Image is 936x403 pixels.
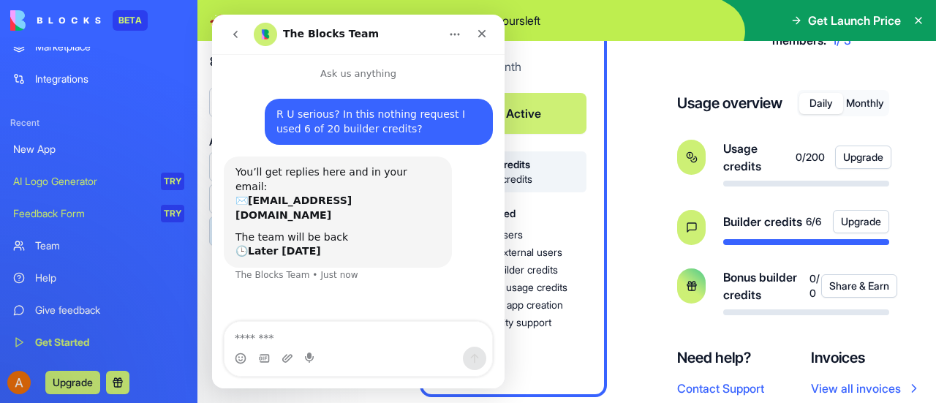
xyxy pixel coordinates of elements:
[806,214,821,229] span: 6 / 6
[833,210,889,233] button: Upgrade
[251,332,274,355] button: Send a message…
[209,216,373,246] a: Billing
[45,374,100,389] a: Upgrade
[212,15,505,388] iframe: Intercom live chat
[10,10,101,31] img: logo
[456,12,540,29] p: Only 42 hours left
[723,213,802,230] span: Builder credits
[35,238,184,253] div: Team
[796,150,823,165] span: 0 / 200
[113,10,148,31] div: BETA
[209,88,373,117] a: My profile
[161,173,184,190] div: TRY
[13,142,184,157] div: New App
[811,347,921,368] h4: Invoices
[209,12,224,29] span: 🚀
[723,268,809,304] span: Bonus builder credits
[677,93,782,113] h4: Usage overview
[7,371,31,394] img: ACg8ocK6yiNEbkF9Pv4roYnkAOki2sZYQrW7UaVyEV6GmURZ_rD7Bw=s96-c
[461,298,563,312] span: Unlimited app creation
[35,39,184,54] div: Marketplace
[843,93,887,114] button: Monthly
[4,199,193,228] a: Feedback FormTRY
[723,140,796,175] span: Usage credits
[799,93,843,114] button: Daily
[677,347,764,368] h4: Need help?
[45,371,100,394] button: Upgrade
[35,271,184,285] div: Help
[440,93,586,134] button: Active
[35,335,184,350] div: Get Started
[452,157,575,172] span: 20 builder credits
[4,32,193,61] a: Marketplace
[230,12,346,29] span: Launch Week Special
[209,152,373,181] a: My account
[4,263,193,293] a: Help
[4,328,193,357] a: Get Started
[10,10,148,31] a: BETA
[4,64,193,94] a: Integrations
[352,12,450,29] p: - 10 % OFF all plans.
[35,303,184,317] div: Give feedback
[4,117,193,129] span: Recent
[811,380,921,397] a: View all invoices
[35,72,184,86] div: Integrations
[452,172,575,187] span: 500 usage credits
[161,205,184,222] div: TRY
[461,263,558,277] span: 6 daily builder credits
[808,12,901,29] span: Get Launch Price
[4,295,193,325] a: Give feedback
[461,315,551,330] span: Community support
[835,146,891,169] button: Upgrade
[4,231,193,260] a: Team
[821,274,897,298] button: Share & Earn
[209,184,373,214] a: Members
[13,206,151,221] div: Feedback Form
[461,280,567,295] span: 200 daily usage credits
[13,174,151,189] div: AI Logo Generator
[461,245,562,260] span: Up to 5 external users
[209,135,373,149] span: Admin
[4,135,193,164] a: New App
[835,146,889,169] a: Upgrade
[4,167,193,196] a: AI Logo GeneratorTRY
[677,380,764,397] button: Contact Support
